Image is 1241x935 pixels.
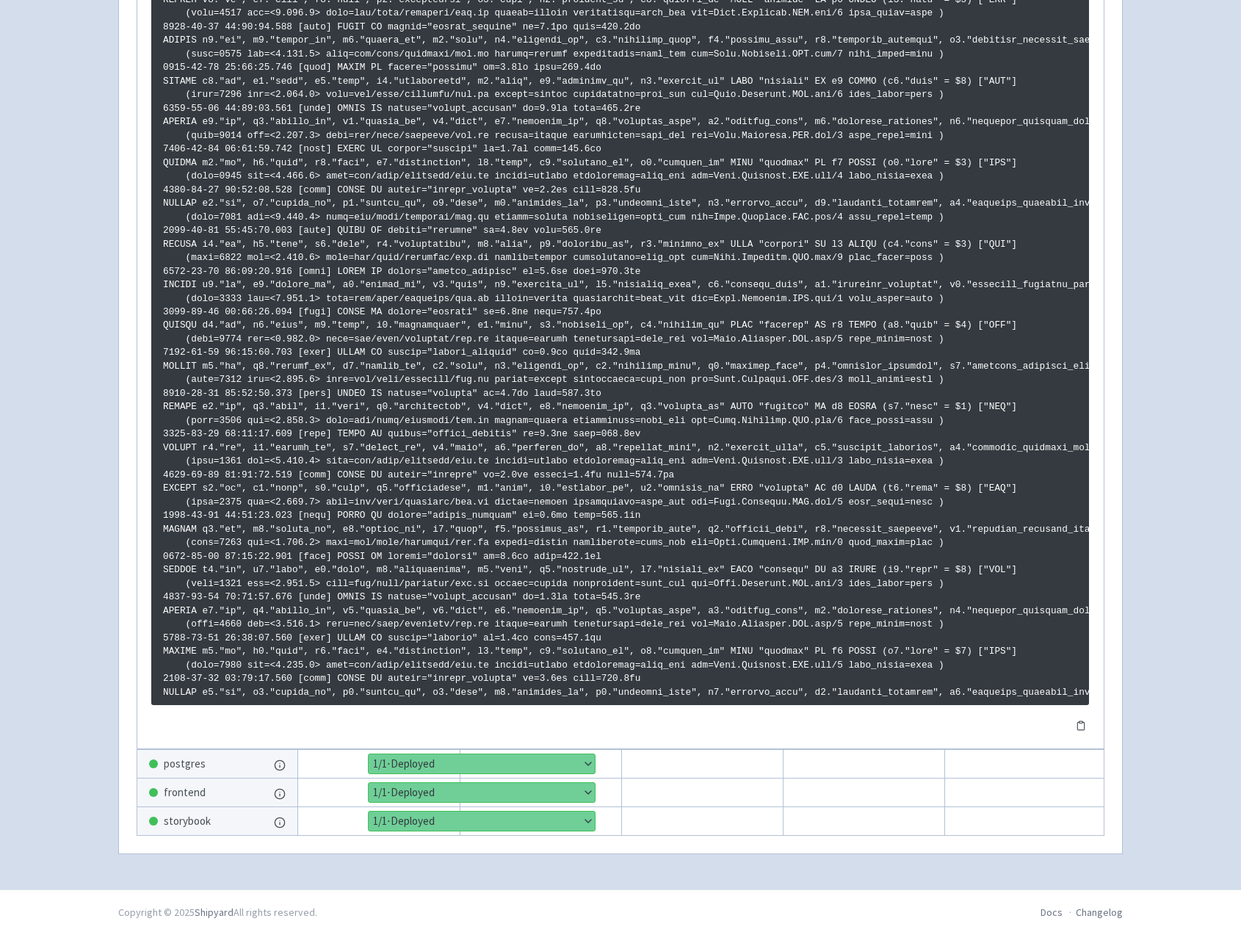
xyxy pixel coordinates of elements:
div: Copyright © 2025 All rights reserved. [118,905,317,920]
a: Changelog [1076,906,1123,919]
span: frontend [164,784,206,801]
a: Docs [1041,906,1063,919]
span: postgres [164,756,206,773]
a: Shipyard [195,906,234,919]
span: storybook [164,813,211,830]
